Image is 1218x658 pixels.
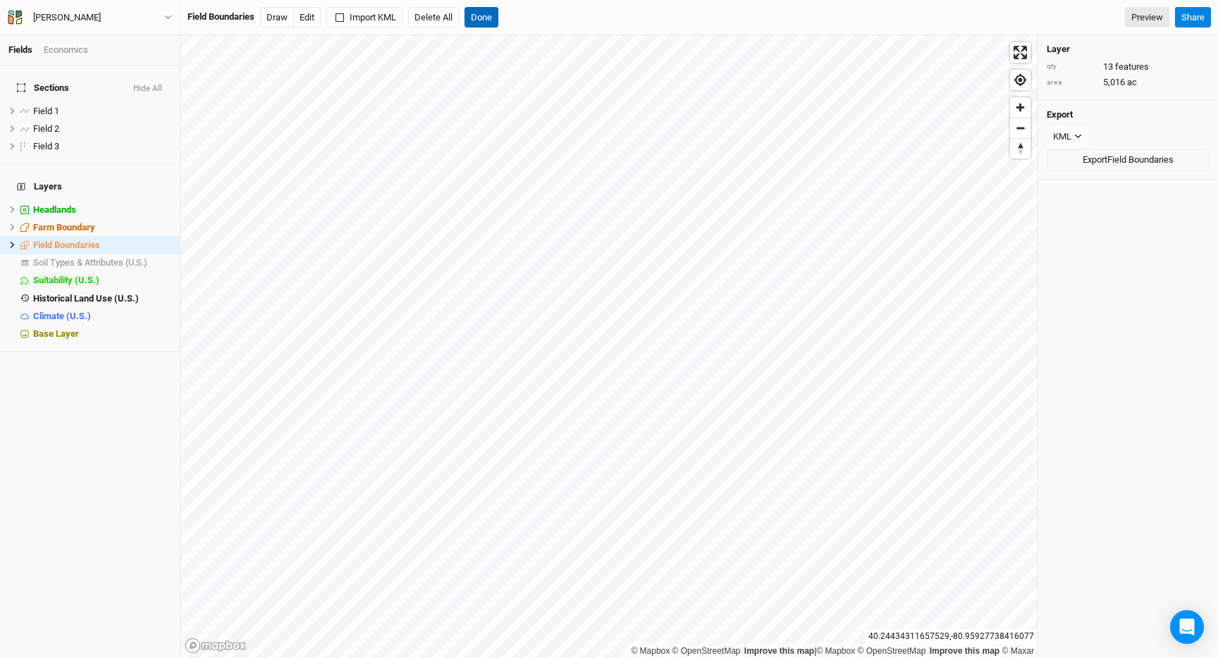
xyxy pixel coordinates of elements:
[1010,97,1031,118] button: Zoom in
[1115,61,1149,73] span: features
[33,328,79,339] span: Base Layer
[33,106,171,117] div: Field 1
[33,204,171,216] div: Headlands
[631,644,1034,658] div: |
[33,141,59,151] span: Field 3
[1047,126,1088,147] button: KML
[1010,139,1031,159] span: Reset bearing to north
[33,257,147,268] span: Soil Types & Attributes (U.S.)
[930,646,999,656] a: Improve this map
[672,646,741,656] a: OpenStreetMap
[1053,130,1071,144] div: KML
[1125,7,1169,28] a: Preview
[408,7,459,28] button: Delete All
[8,173,171,201] h4: Layers
[33,11,101,25] div: Coffelt
[1047,77,1096,88] div: area
[1047,44,1210,55] h4: Layer
[133,84,163,94] button: Hide All
[33,11,101,25] div: [PERSON_NAME]
[33,204,76,215] span: Headlands
[33,222,95,232] span: Farm Boundary
[33,293,139,304] span: Historical Land Use (U.S.)
[33,293,171,304] div: Historical Land Use (U.S.)
[33,240,100,250] span: Field Boundaries
[33,222,171,233] div: Farm Boundary
[816,646,855,656] a: Mapbox
[44,44,88,56] div: Economics
[858,646,926,656] a: OpenStreetMap
[1010,70,1031,90] button: Find my location
[33,328,171,340] div: Base Layer
[187,11,254,23] div: Field Boundaries
[744,646,814,656] a: Improve this map
[1047,61,1096,72] div: qty
[1175,7,1211,28] button: Share
[465,7,498,28] button: Done
[1002,646,1034,656] a: Maxar
[33,240,171,251] div: Field Boundaries
[865,629,1038,644] div: 40.24434311657529 , -80.95927738416077
[1047,149,1210,170] button: ExportField Boundaries
[631,646,670,656] a: Mapbox
[8,44,32,55] a: Fields
[33,311,91,321] span: Climate (U.S.)
[33,311,171,322] div: Climate (U.S.)
[1127,76,1137,89] span: ac
[33,123,59,134] span: Field 2
[1047,61,1210,73] div: 13
[1010,42,1031,63] button: Enter fullscreen
[293,7,321,28] button: Edit
[1047,109,1210,120] h4: Export
[33,141,171,152] div: Field 3
[33,123,171,135] div: Field 2
[33,275,99,285] span: Suitability (U.S.)
[180,35,1038,658] canvas: Map
[1170,610,1204,644] div: Open Intercom Messenger
[33,257,171,268] div: Soil Types & Attributes (U.S.)
[1010,138,1031,159] button: Reset bearing to north
[33,106,59,116] span: Field 1
[7,10,173,25] button: [PERSON_NAME]
[17,82,69,94] span: Sections
[326,7,402,28] button: Import KML
[260,7,294,28] button: Draw
[33,275,171,286] div: Suitability (U.S.)
[1047,76,1210,89] div: 5,016
[185,638,247,654] a: Mapbox logo
[1010,118,1031,138] button: Zoom out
